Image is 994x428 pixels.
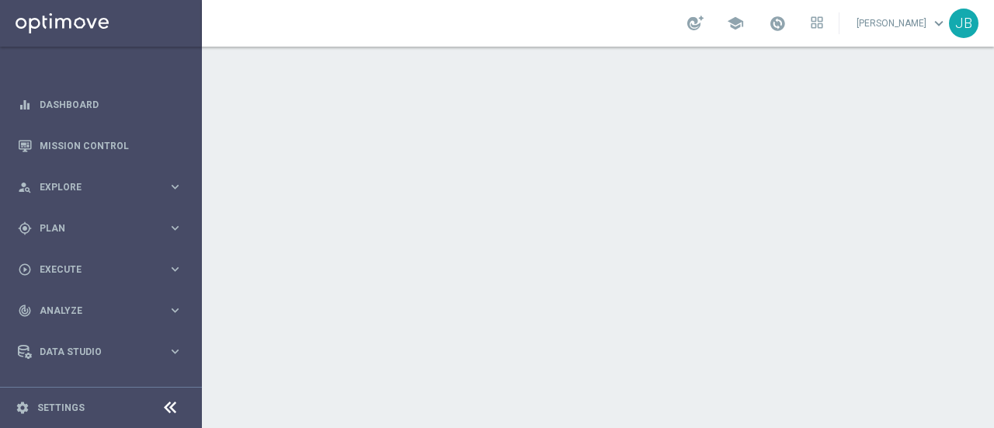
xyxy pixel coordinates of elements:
div: Dashboard [18,84,182,125]
button: gps_fixed Plan keyboard_arrow_right [17,222,183,235]
a: Optibot [40,372,182,413]
i: keyboard_arrow_right [168,344,182,359]
span: Explore [40,183,168,192]
button: equalizer Dashboard [17,99,183,111]
div: Explore [18,180,168,194]
i: equalizer [18,98,32,112]
div: Optibot [18,372,182,413]
span: Analyze [40,306,168,315]
i: keyboard_arrow_right [168,262,182,277]
button: Data Studio keyboard_arrow_right [17,346,183,358]
i: track_changes [18,304,32,318]
div: Execute [18,263,168,277]
span: Execute [40,265,168,274]
a: Dashboard [40,84,182,125]
div: JB [949,9,978,38]
span: school [727,15,744,32]
button: play_circle_outline Execute keyboard_arrow_right [17,263,183,276]
div: Mission Control [18,125,182,166]
i: keyboard_arrow_right [168,179,182,194]
div: Analyze [18,304,168,318]
button: person_search Explore keyboard_arrow_right [17,181,183,193]
i: gps_fixed [18,221,32,235]
a: Settings [37,403,85,412]
button: Mission Control [17,140,183,152]
i: lightbulb [18,386,32,400]
i: person_search [18,180,32,194]
span: keyboard_arrow_down [930,15,947,32]
div: Plan [18,221,168,235]
i: keyboard_arrow_right [168,221,182,235]
span: Data Studio [40,347,168,357]
i: settings [16,401,30,415]
i: play_circle_outline [18,263,32,277]
span: Plan [40,224,168,233]
div: Data Studio [18,345,168,359]
a: Mission Control [40,125,182,166]
button: track_changes Analyze keyboard_arrow_right [17,304,183,317]
i: keyboard_arrow_right [168,303,182,318]
a: [PERSON_NAME]keyboard_arrow_down [855,12,949,35]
